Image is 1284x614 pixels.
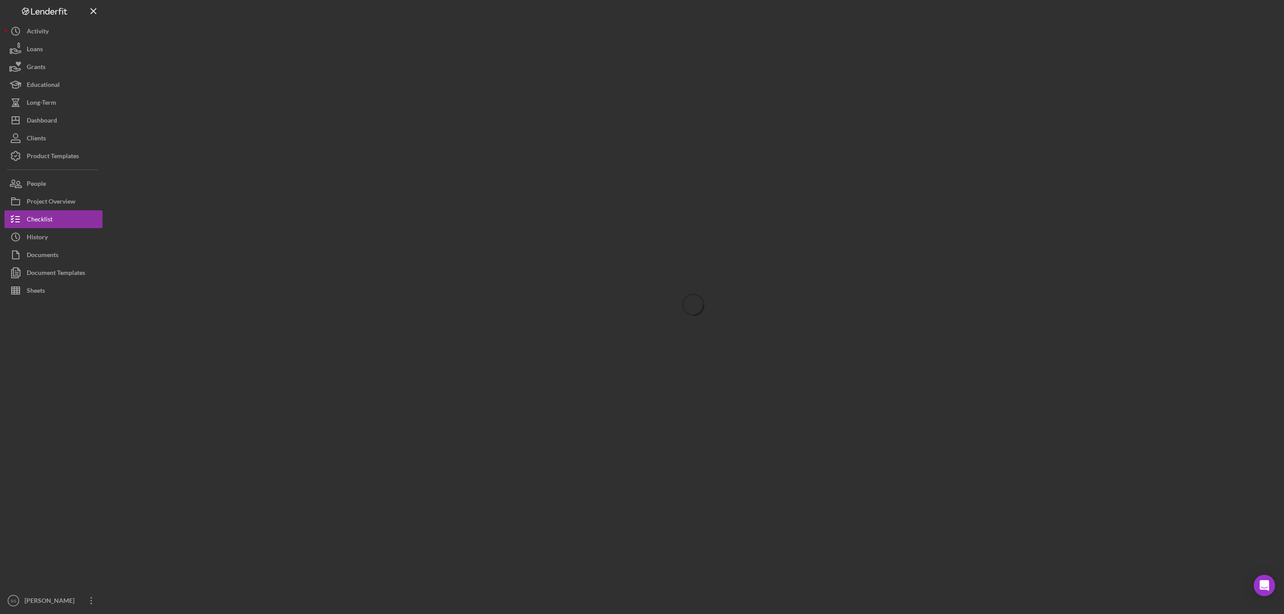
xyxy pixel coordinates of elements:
button: SS[PERSON_NAME] [4,592,103,610]
div: Open Intercom Messenger [1254,575,1275,596]
div: Activity [27,22,49,42]
button: Sheets [4,282,103,299]
div: Grants [27,58,45,78]
button: History [4,228,103,246]
div: Loans [27,40,43,60]
div: Dashboard [27,111,57,131]
button: Activity [4,22,103,40]
div: Checklist [27,210,53,230]
button: Loans [4,40,103,58]
button: Clients [4,129,103,147]
div: Project Overview [27,192,75,213]
button: Dashboard [4,111,103,129]
button: Long-Term [4,94,103,111]
div: Clients [27,129,46,149]
button: Educational [4,76,103,94]
button: Documents [4,246,103,264]
text: SS [11,598,16,603]
div: [PERSON_NAME] [22,592,80,612]
div: Document Templates [27,264,85,284]
button: Product Templates [4,147,103,165]
button: Project Overview [4,192,103,210]
button: People [4,175,103,192]
div: Educational [27,76,60,96]
div: Documents [27,246,58,266]
div: History [27,228,48,248]
button: Document Templates [4,264,103,282]
div: People [27,175,46,195]
div: Product Templates [27,147,79,167]
button: Grants [4,58,103,76]
div: Long-Term [27,94,56,114]
div: Sheets [27,282,45,302]
button: Checklist [4,210,103,228]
